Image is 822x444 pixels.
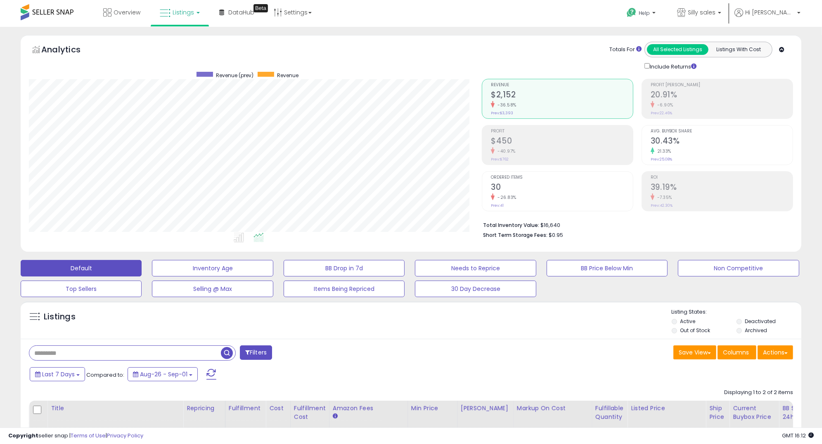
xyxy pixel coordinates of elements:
span: Revenue (prev) [216,72,253,79]
button: Non Competitive [678,260,799,276]
small: -40.97% [495,148,516,154]
h2: 20.91% [651,90,793,101]
div: Cost [269,404,287,413]
label: Out of Stock [680,327,710,334]
button: Filters [240,345,272,360]
a: Terms of Use [71,432,106,439]
div: Markup on Cost [517,404,588,413]
a: Privacy Policy [107,432,143,439]
li: $16,640 [483,220,787,229]
small: Prev: $3,393 [491,111,513,116]
span: Compared to: [86,371,124,379]
h2: $2,152 [491,90,633,101]
strong: Copyright [8,432,38,439]
b: Total Inventory Value: [483,222,539,229]
div: Totals For [609,46,642,54]
span: ROI [651,175,793,180]
span: DataHub [228,8,254,17]
button: Default [21,260,142,276]
span: Profit [PERSON_NAME] [651,83,793,87]
button: 30 Day Decrease [415,281,536,297]
button: Actions [758,345,793,359]
div: Amazon Fees [333,404,404,413]
span: Help [639,9,650,17]
i: Get Help [626,7,637,18]
small: Amazon Fees. [333,413,338,420]
small: -6.90% [654,102,673,108]
a: Help [620,1,664,27]
span: Silly sales [688,8,715,17]
button: Inventory Age [152,260,273,276]
h2: 39.19% [651,182,793,194]
button: Columns [718,345,756,359]
button: BB Price Below Min [547,260,668,276]
span: Aug-26 - Sep-01 [140,370,187,378]
b: Short Term Storage Fees: [483,231,547,239]
div: Ship Price [709,404,726,421]
span: Ordered Items [491,175,633,180]
a: Hi [PERSON_NAME] [734,8,801,27]
div: Listed Price [631,404,702,413]
div: Repricing [187,404,222,413]
small: Prev: 22.46% [651,111,672,116]
div: Title [51,404,180,413]
label: Archived [745,327,767,334]
span: Listings [173,8,194,17]
div: Fulfillable Quantity [595,404,624,421]
h2: 30.43% [651,136,793,147]
button: All Selected Listings [647,44,708,55]
div: BB Share 24h. [782,404,813,421]
h5: Analytics [41,44,97,57]
small: Prev: 42.30% [651,203,673,208]
div: Displaying 1 to 2 of 2 items [724,389,793,397]
th: The percentage added to the cost of goods (COGS) that forms the calculator for Min & Max prices. [513,401,592,433]
span: Revenue [491,83,633,87]
span: Columns [723,348,749,357]
label: Active [680,318,695,325]
label: Deactivated [745,318,776,325]
button: BB Drop in 7d [284,260,405,276]
button: Last 7 Days [30,367,85,381]
div: Min Price [411,404,454,413]
div: Include Returns [638,61,706,71]
small: -26.83% [495,194,516,201]
span: Revenue [277,72,298,79]
span: Hi [PERSON_NAME] [745,8,795,17]
small: -36.58% [495,102,516,108]
h5: Listings [44,311,76,323]
span: 2025-09-9 16:12 GMT [782,432,814,439]
button: Needs to Reprice [415,260,536,276]
span: Profit [491,129,633,134]
span: $0.95 [549,231,563,239]
div: seller snap | | [8,432,143,440]
div: Tooltip anchor [253,4,268,12]
button: Items Being Repriced [284,281,405,297]
button: Selling @ Max [152,281,273,297]
small: Prev: 25.08% [651,157,672,162]
small: 21.33% [654,148,671,154]
small: Prev: 41 [491,203,504,208]
p: Listing States: [672,308,801,316]
span: Avg. Buybox Share [651,129,793,134]
h2: $450 [491,136,633,147]
small: Prev: $762 [491,157,509,162]
button: Save View [673,345,716,359]
small: -7.35% [654,194,672,201]
button: Aug-26 - Sep-01 [128,367,198,381]
span: Last 7 Days [42,370,75,378]
div: Fulfillment [229,404,262,413]
button: Top Sellers [21,281,142,297]
button: Listings With Cost [708,44,770,55]
h2: 30 [491,182,633,194]
span: Overview [114,8,140,17]
div: Fulfillment Cost [294,404,326,421]
div: Current Buybox Price [733,404,775,421]
div: [PERSON_NAME] [461,404,510,413]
